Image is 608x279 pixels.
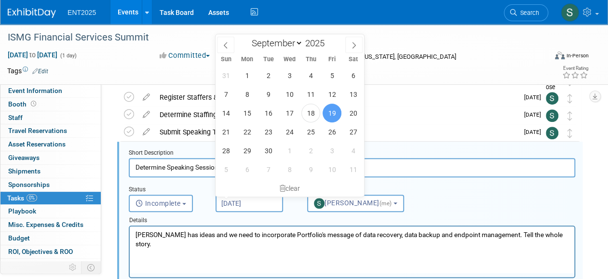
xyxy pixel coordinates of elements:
[238,141,257,160] span: September 29, 2025
[0,245,101,258] a: ROI, Objectives & ROO
[504,4,548,21] a: Search
[344,104,363,122] span: September 20, 2025
[29,100,38,107] span: Booth not reserved yet
[323,160,341,179] span: October 10, 2025
[567,111,572,120] i: Move task
[303,38,332,49] input: Year
[259,122,278,141] span: September 23, 2025
[259,66,278,85] span: September 2, 2025
[301,104,320,122] span: September 18, 2025
[129,158,575,177] input: Name of task or a short description
[504,50,589,65] div: Event Format
[155,124,518,140] div: Submit Speaking Title, Abstract, Speaker Bio & Photo
[307,195,404,212] button: [PERSON_NAME](me)
[323,85,341,104] span: September 12, 2025
[0,151,101,164] a: Giveaways
[238,104,257,122] span: September 15, 2025
[8,8,56,18] img: ExhibitDay
[344,85,363,104] span: September 13, 2025
[216,141,235,160] span: September 28, 2025
[561,3,579,22] img: Stephanie Silva
[8,100,38,108] span: Booth
[238,160,257,179] span: October 6, 2025
[216,66,235,85] span: August 31, 2025
[0,111,101,124] a: Staff
[344,122,363,141] span: September 27, 2025
[546,109,558,122] img: Stephanie Silva
[344,66,363,85] span: September 6, 2025
[216,85,235,104] span: September 7, 2025
[129,195,193,212] button: Incomplete
[8,261,47,269] span: Attachments
[8,87,62,94] span: Event Information
[216,160,235,179] span: October 5, 2025
[138,128,155,136] a: edit
[7,66,48,76] td: Tags
[8,221,83,228] span: Misc. Expenses & Credits
[301,122,320,141] span: September 25, 2025
[0,138,101,151] a: Asset Reservations
[8,140,66,148] span: Asset Reservations
[301,141,320,160] span: October 2, 2025
[8,154,40,161] span: Giveaways
[344,160,363,179] span: October 11, 2025
[135,199,181,207] span: Incomplete
[567,129,572,138] i: Move task
[59,53,77,59] span: (1 day)
[314,199,393,207] span: [PERSON_NAME]
[280,66,299,85] span: September 3, 2025
[524,94,546,101] span: [DATE]
[0,165,101,178] a: Shipments
[8,127,67,134] span: Travel Reservations
[259,85,278,104] span: September 9, 2025
[237,56,258,63] span: Mon
[8,234,30,242] span: Budget
[363,53,456,60] span: [US_STATE], [GEOGRAPHIC_DATA]
[280,85,299,104] span: September 10, 2025
[323,141,341,160] span: October 3, 2025
[130,226,574,273] iframe: Rich Text Area
[8,207,36,215] span: Playbook
[524,111,546,118] span: [DATE]
[0,192,101,205] a: Tasks0%
[68,9,96,16] span: ENT2025
[8,167,41,175] span: Shipments
[323,122,341,141] span: September 26, 2025
[216,195,283,212] input: Due Date
[301,160,320,179] span: October 9, 2025
[0,98,101,111] a: Booth
[0,205,101,218] a: Playbook
[280,122,299,141] span: September 24, 2025
[300,56,322,63] span: Thu
[567,94,572,103] i: Move task
[238,66,257,85] span: September 1, 2025
[0,232,101,245] a: Budget
[7,51,58,59] span: [DATE] [DATE]
[155,106,518,123] div: Determine Staffing
[259,160,278,179] span: October 7, 2025
[343,56,364,63] span: Sat
[0,178,101,191] a: Sponsorships
[238,122,257,141] span: September 22, 2025
[259,104,278,122] span: September 16, 2025
[301,66,320,85] span: September 4, 2025
[27,194,37,201] span: 0%
[238,85,257,104] span: September 8, 2025
[258,56,279,63] span: Tue
[524,129,546,135] span: [DATE]
[344,141,363,160] span: October 4, 2025
[323,66,341,85] span: September 5, 2025
[138,93,155,102] a: edit
[32,68,48,75] a: Edit
[129,186,201,195] div: Status
[247,37,303,49] select: Month
[555,52,565,59] img: Format-Inperson.png
[280,141,299,160] span: October 1, 2025
[129,212,575,226] div: Details
[7,194,37,202] span: Tasks
[280,104,299,122] span: September 17, 2025
[279,56,300,63] span: Wed
[517,9,539,16] span: Search
[566,52,589,59] div: In-Person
